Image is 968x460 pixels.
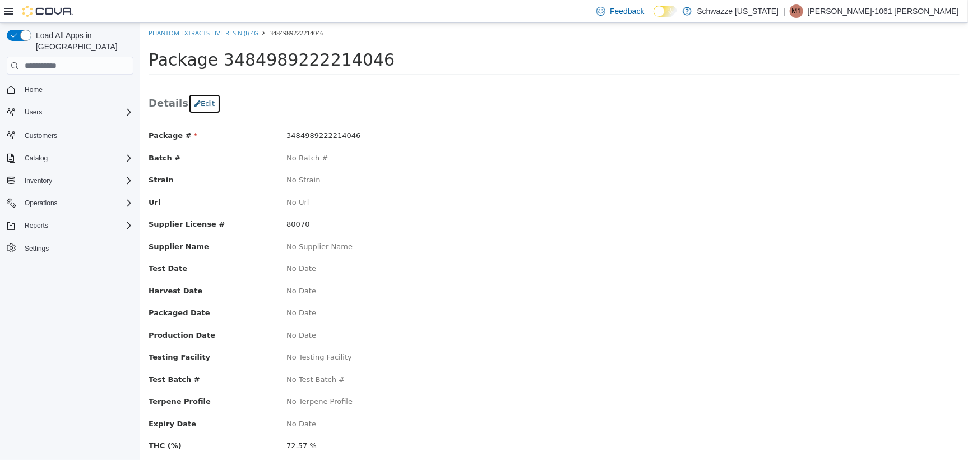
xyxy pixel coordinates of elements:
[8,6,118,14] a: Phantom Extracts Live Resin (I) 4g
[146,352,205,361] span: No Test Batch #
[8,418,41,427] span: THC (%)
[20,151,52,165] button: Catalog
[808,4,959,18] p: [PERSON_NAME]-1061 [PERSON_NAME]
[146,308,176,316] span: No Date
[146,108,220,117] span: 3484989222214046
[8,286,70,294] span: Packaged Date
[8,27,254,47] span: Package 3484989222214046
[2,195,138,211] button: Operations
[2,218,138,233] button: Reports
[792,4,802,18] span: M1
[20,242,53,255] a: Settings
[25,199,58,208] span: Operations
[20,129,62,142] a: Customers
[2,104,138,120] button: Users
[20,83,47,96] a: Home
[25,176,52,185] span: Inventory
[146,197,169,205] span: 80070
[8,241,47,250] span: Test Date
[20,219,133,232] span: Reports
[20,151,133,165] span: Catalog
[2,173,138,188] button: Inventory
[146,131,188,139] span: No Batch #
[8,374,71,383] span: Terpene Profile
[2,150,138,166] button: Catalog
[20,82,133,96] span: Home
[8,397,56,405] span: Expiry Date
[8,153,33,161] span: Strain
[146,241,176,250] span: No Date
[20,105,47,119] button: Users
[31,30,133,52] span: Load All Apps in [GEOGRAPHIC_DATA]
[48,71,81,91] button: Edit
[129,6,183,14] span: 3484989222214046
[146,175,169,183] span: No Url
[146,374,212,383] span: No Terpene Profile
[8,352,60,361] span: Test Batch #
[8,175,20,183] span: Url
[25,131,57,140] span: Customers
[697,4,779,18] p: Schwazze [US_STATE]
[790,4,803,18] div: Martin-1061 Barela
[25,85,43,94] span: Home
[7,77,133,286] nav: Complex example
[20,174,57,187] button: Inventory
[20,128,133,142] span: Customers
[20,174,133,187] span: Inventory
[20,219,53,232] button: Reports
[8,108,57,117] span: Package #
[20,196,62,210] button: Operations
[146,153,180,161] span: No Strain
[146,397,176,405] span: No Date
[146,286,176,294] span: No Date
[25,108,42,117] span: Users
[25,154,48,163] span: Catalog
[20,196,133,210] span: Operations
[146,219,212,228] span: No Supplier Name
[146,330,212,338] span: No Testing Facility
[25,221,48,230] span: Reports
[8,330,70,338] span: Testing Facility
[2,127,138,143] button: Customers
[146,418,177,427] span: 72.57 %
[783,4,785,18] p: |
[20,241,133,255] span: Settings
[2,81,138,98] button: Home
[20,105,133,119] span: Users
[22,6,73,17] img: Cova
[8,197,85,205] span: Supplier License #
[146,264,176,272] span: No Date
[25,244,49,253] span: Settings
[8,308,75,316] span: Production Date
[610,6,644,17] span: Feedback
[8,264,62,272] span: Harvest Date
[2,240,138,256] button: Settings
[8,219,69,228] span: Supplier Name
[654,6,677,17] input: Dark Mode
[8,131,40,139] span: Batch #
[8,74,48,86] span: Details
